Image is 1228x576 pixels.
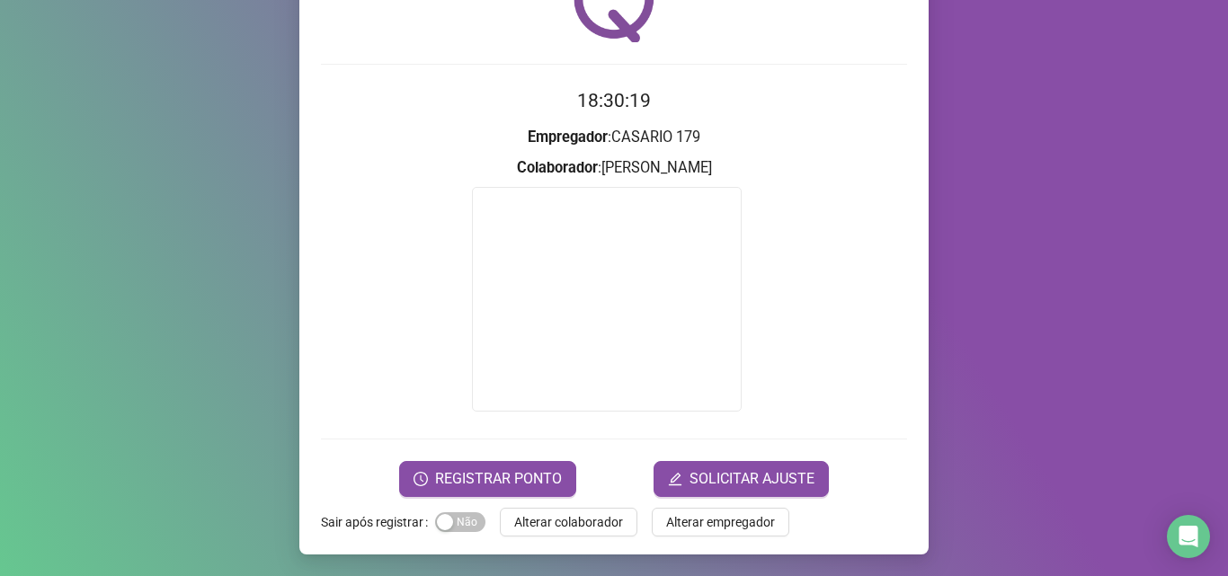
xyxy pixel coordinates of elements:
button: editSOLICITAR AJUSTE [654,461,829,497]
span: SOLICITAR AJUSTE [690,468,814,490]
strong: Empregador [528,128,608,146]
span: REGISTRAR PONTO [435,468,562,490]
div: Open Intercom Messenger [1167,515,1210,558]
h3: : [PERSON_NAME] [321,156,907,180]
span: clock-circle [414,472,428,486]
strong: Colaborador [517,159,598,176]
button: Alterar colaborador [500,508,637,536]
span: edit [668,472,682,486]
button: Alterar empregador [652,508,789,536]
time: 18:30:19 [577,90,651,111]
h3: : CASARIO 179 [321,126,907,149]
span: Alterar empregador [666,512,775,532]
label: Sair após registrar [321,508,435,536]
span: Alterar colaborador [514,512,623,532]
button: REGISTRAR PONTO [399,461,576,497]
